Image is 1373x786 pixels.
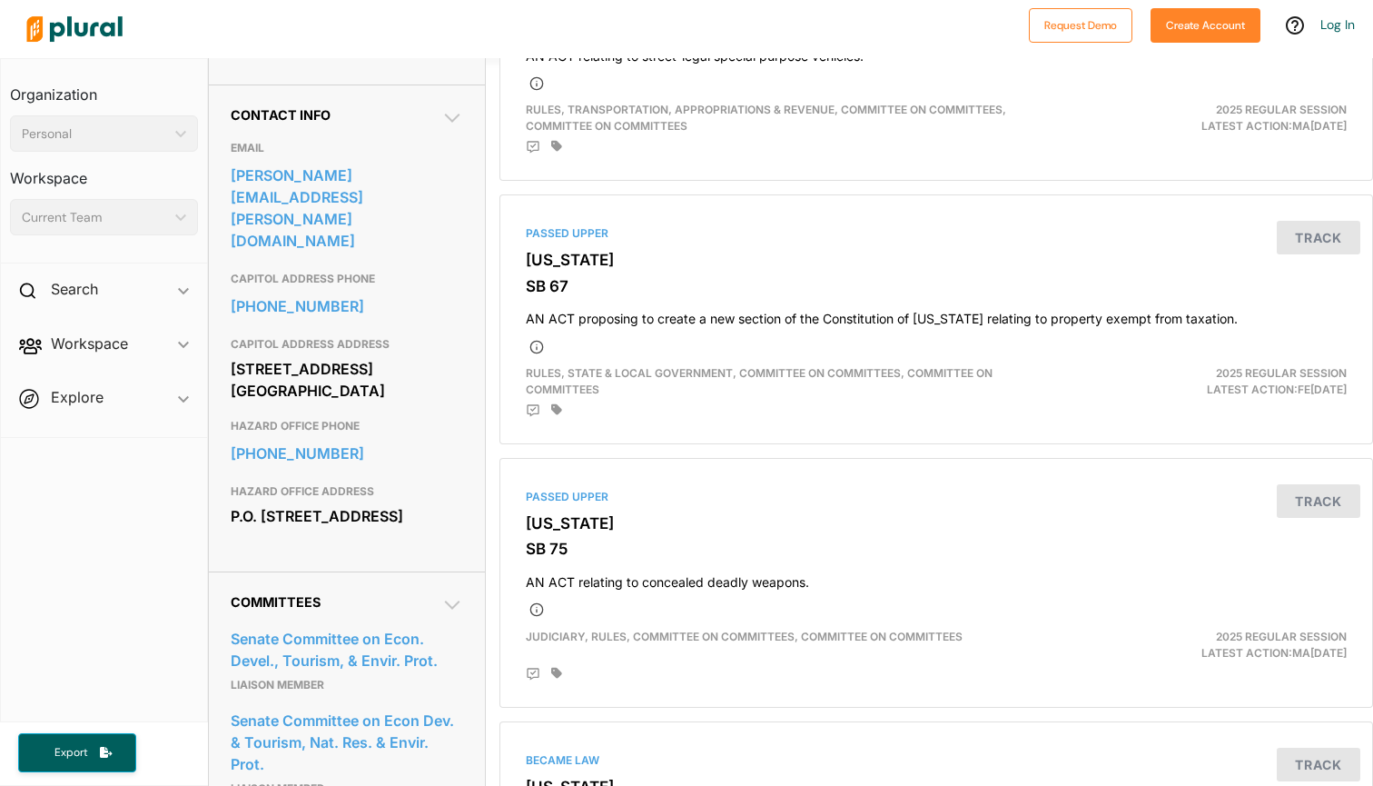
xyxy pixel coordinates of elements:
div: Add tags [551,140,562,153]
button: Create Account [1151,8,1260,43]
button: Request Demo [1029,8,1132,43]
div: Add Position Statement [526,403,540,418]
h3: HAZARD OFFICE PHONE [231,415,463,437]
div: Latest Action: Fe[DATE] [1078,365,1360,398]
a: Senate Committee on Econ Dev. & Tourism, Nat. Res. & Envir. Prot. [231,707,463,778]
div: Add tags [551,403,562,416]
div: [STREET_ADDRESS] [GEOGRAPHIC_DATA] [231,355,463,404]
a: Log In [1320,16,1355,33]
p: Liaison Member [231,674,463,696]
div: Current Team [22,208,168,227]
h3: Organization [10,68,198,108]
span: Rules, Transportation, Appropriations & Revenue, Committee On Committees, Committee on Committees [526,103,1006,133]
button: Track [1277,484,1360,518]
span: 2025 Regular Session [1216,366,1347,380]
a: [PERSON_NAME][EMAIL_ADDRESS][PERSON_NAME][DOMAIN_NAME] [231,162,463,254]
h3: [US_STATE] [526,514,1347,532]
h3: SB 67 [526,277,1347,295]
h3: HAZARD OFFICE ADDRESS [231,481,463,502]
h3: CAPITOL ADDRESS PHONE [231,268,463,290]
a: [PHONE_NUMBER] [231,440,463,467]
button: Export [18,733,136,772]
h3: CAPITOL ADDRESS ADDRESS [231,333,463,355]
div: P.O. [STREET_ADDRESS] [231,502,463,530]
div: Add tags [551,667,562,680]
a: [PHONE_NUMBER] [231,293,463,320]
span: Rules, State & Local Government, Committee On Committees, Committee on Committees [526,366,993,396]
h4: AN ACT proposing to create a new section of the Constitution of [US_STATE] relating to property e... [526,303,1347,327]
span: 2025 Regular Session [1216,103,1347,116]
h3: Workspace [10,152,198,192]
h3: SB 75 [526,540,1347,558]
a: Create Account [1151,15,1260,34]
span: Export [42,745,100,761]
span: 2025 Regular Session [1216,630,1347,643]
h4: AN ACT relating to concealed deadly weapons. [526,566,1347,591]
span: Judiciary, Rules, Committee On Committees, Committee on Committees [526,630,963,643]
div: Add Position Statement [526,140,540,154]
div: Passed Upper [526,489,1347,505]
h3: EMAIL [231,137,463,159]
div: Became Law [526,752,1347,769]
div: Passed Upper [526,225,1347,242]
div: Latest Action: Ma[DATE] [1078,629,1360,662]
div: Add Position Statement [526,667,540,682]
span: Contact Info [231,107,331,123]
h3: [US_STATE] [526,251,1347,269]
a: Senate Committee on Econ. Devel., Tourism, & Envir. Prot. [231,625,463,674]
a: Request Demo [1029,15,1132,34]
button: Track [1277,748,1360,781]
button: Track [1277,221,1360,254]
h2: Search [51,279,98,299]
span: Committees [231,594,321,610]
div: Personal [22,124,168,144]
div: Latest Action: Ma[DATE] [1078,102,1360,134]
